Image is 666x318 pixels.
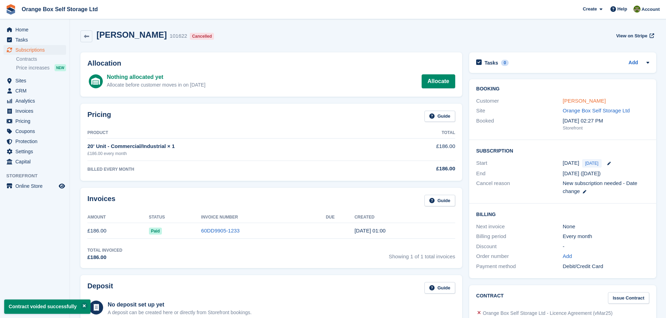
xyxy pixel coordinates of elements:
time: 2025-09-04 00:00:42 UTC [355,228,386,234]
a: menu [3,126,66,136]
div: 101622 [170,32,187,40]
span: Subscriptions [15,45,57,55]
h2: Tasks [485,60,498,66]
span: Analytics [15,96,57,106]
div: Next invoice [476,223,563,231]
span: [DATE] ([DATE]) [563,170,601,176]
div: Discount [476,243,563,251]
th: Total [389,127,455,139]
a: Add [563,252,572,260]
div: Booked [476,117,563,132]
span: Tasks [15,35,57,45]
span: Pricing [15,116,57,126]
div: 20' Unit - Commercial/Industrial × 1 [87,142,389,150]
div: Site [476,107,563,115]
div: - [563,243,649,251]
div: £186.00 every month [87,150,389,157]
a: Preview store [58,182,66,190]
th: Amount [87,212,149,223]
div: Nothing allocated yet [107,73,205,81]
div: £186.00 [389,165,455,173]
p: Contract voided successfully [4,299,91,314]
a: Issue Contract [608,292,649,304]
span: Home [15,25,57,35]
h2: Contract [476,292,504,304]
a: menu [3,106,66,116]
a: Orange Box Self Storage Ltd [19,3,101,15]
a: menu [3,45,66,55]
div: Every month [563,232,649,241]
div: Allocate before customer moves in on [DATE] [107,81,205,89]
h2: Allocation [87,59,455,67]
span: [DATE] [582,159,602,168]
a: Price increases NEW [16,64,66,72]
span: Coupons [15,126,57,136]
a: menu [3,116,66,126]
span: New subscription needed - Date change [563,180,637,194]
span: Paid [149,228,162,235]
span: Protection [15,136,57,146]
th: Invoice Number [201,212,326,223]
a: Contracts [16,56,66,62]
a: menu [3,25,66,35]
a: menu [3,35,66,45]
h2: Deposit [87,282,113,294]
div: £186.00 [87,253,122,261]
h2: Invoices [87,195,115,206]
div: Billing period [476,232,563,241]
div: No deposit set up yet [108,301,252,309]
th: Status [149,212,201,223]
th: Product [87,127,389,139]
h2: Billing [476,210,649,217]
a: menu [3,76,66,86]
span: View on Stripe [616,32,647,39]
a: menu [3,86,66,96]
div: End [476,170,563,178]
div: [DATE] 02:27 PM [563,117,649,125]
a: View on Stripe [613,30,656,42]
td: £186.00 [87,223,149,239]
a: Add [629,59,638,67]
a: Guide [424,111,455,122]
h2: [PERSON_NAME] [96,30,167,39]
span: Price increases [16,65,50,71]
div: Payment method [476,262,563,271]
span: CRM [15,86,57,96]
div: None [563,223,649,231]
div: Cancel reason [476,179,563,195]
p: A deposit can be created here or directly from Storefront bookings. [108,309,252,316]
span: Online Store [15,181,57,191]
div: Customer [476,97,563,105]
div: Total Invoiced [87,247,122,253]
a: 60DD9905-1233 [201,228,239,234]
a: Guide [424,195,455,206]
div: 0 [501,60,509,66]
span: Sites [15,76,57,86]
span: Storefront [6,172,70,179]
h2: Pricing [87,111,111,122]
div: Debit/Credit Card [563,262,649,271]
img: stora-icon-8386f47178a22dfd0bd8f6a31ec36ba5ce8667c1dd55bd0f319d3a0aa187defe.svg [6,4,16,15]
a: menu [3,136,66,146]
span: Settings [15,147,57,156]
a: [PERSON_NAME] [563,98,606,104]
span: Invoices [15,106,57,116]
div: Order number [476,252,563,260]
div: Cancelled [190,33,214,40]
a: menu [3,157,66,167]
td: £186.00 [389,139,455,161]
span: Showing 1 of 1 total invoices [389,247,455,261]
div: NEW [55,64,66,71]
time: 2025-09-04 00:00:00 UTC [563,159,579,167]
img: Pippa White [633,6,640,13]
a: Orange Box Self Storage Ltd [563,108,630,113]
span: Account [642,6,660,13]
h2: Booking [476,86,649,92]
div: BILLED EVERY MONTH [87,166,389,172]
th: Due [326,212,355,223]
th: Created [355,212,455,223]
a: menu [3,147,66,156]
span: Create [583,6,597,13]
a: menu [3,96,66,106]
div: Start [476,159,563,168]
